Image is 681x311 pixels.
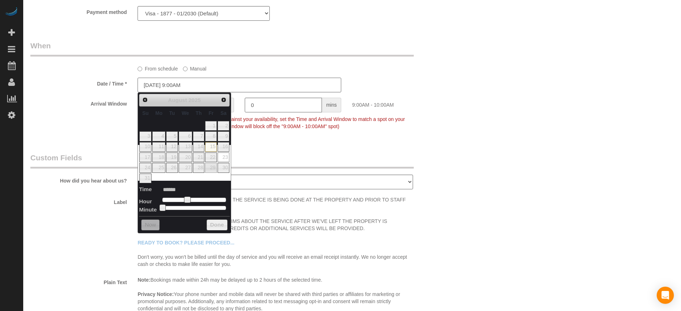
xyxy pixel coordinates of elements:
dt: Minute [139,206,157,215]
strong: Privacy Notice: [138,291,174,297]
a: 17 [139,152,151,162]
a: 10 [139,142,151,152]
a: 28 [193,163,205,172]
a: 24 [139,163,151,172]
dt: Hour [139,198,152,206]
a: 25 [152,163,165,172]
label: Manual [183,63,207,72]
label: Label [25,196,132,206]
span: To make this booking count against your availability, set the Time and Arrival Window to match a ... [138,116,405,129]
a: 4 [152,131,165,141]
a: 18 [152,152,165,162]
span: Saturday [220,110,227,116]
span: Sunday [142,110,149,116]
a: 7 [193,131,205,141]
a: Next [219,95,229,105]
div: 9:00AM - 10:00AM [347,98,454,108]
a: 16 [218,142,229,152]
a: 9 [218,131,229,141]
span: 2025 [189,97,201,103]
input: From schedule [138,67,142,71]
div: Open Intercom Messenger [657,287,674,304]
a: 27 [179,163,192,172]
span: Wednesday [182,110,189,116]
input: MM/DD/YYYY HH:MM [138,78,341,92]
a: 31 [139,174,151,183]
a: 3 [139,131,151,141]
button: Done [207,219,228,231]
label: Date / Time * [25,78,132,87]
a: Prev [140,95,150,105]
a: 21 [193,152,205,162]
span: Monday [155,110,163,116]
p: WHILE THE SERVICE IS BEING DONE AT THE PROPERTY AND PRIOR TO STAFF LEAVING. THAT MAKING ANY CLAIM... [138,196,413,268]
input: Manual [183,67,188,71]
a: 13 [179,142,192,152]
a: 22 [205,152,217,162]
a: 15 [205,142,217,152]
a: 20 [179,152,192,162]
a: 2 [218,121,229,131]
a: 14 [193,142,205,152]
legend: Custom Fields [30,152,414,169]
button: Now [141,219,159,231]
a: 8 [205,131,217,141]
label: How did you hear about us? [25,175,132,184]
a: 30 [218,163,229,172]
a: 19 [166,152,178,162]
span: August [168,97,187,103]
dt: Time [139,185,152,194]
a: 1 [205,121,217,131]
a: 26 [166,163,178,172]
span: Tuesday [169,110,175,116]
a: 23 [218,152,229,162]
a: 5 [166,131,178,141]
a: 11 [152,142,165,152]
label: Payment method [25,6,132,16]
span: Thursday [196,110,202,116]
legend: When [30,40,414,57]
a: 29 [205,163,217,172]
a: 6 [179,131,192,141]
strong: Note: [138,277,150,283]
span: Prev [142,97,148,103]
span: Friday [209,110,214,116]
label: From schedule [138,63,178,72]
label: Arrival Window [25,98,132,107]
span: Next [221,97,227,103]
img: Automaid Logo [4,7,19,17]
span: mins [322,98,342,112]
a: 12 [166,142,178,152]
span: READY TO BOOK? PLEASE PROCEED... [138,240,234,246]
label: Plain Text [25,276,132,286]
